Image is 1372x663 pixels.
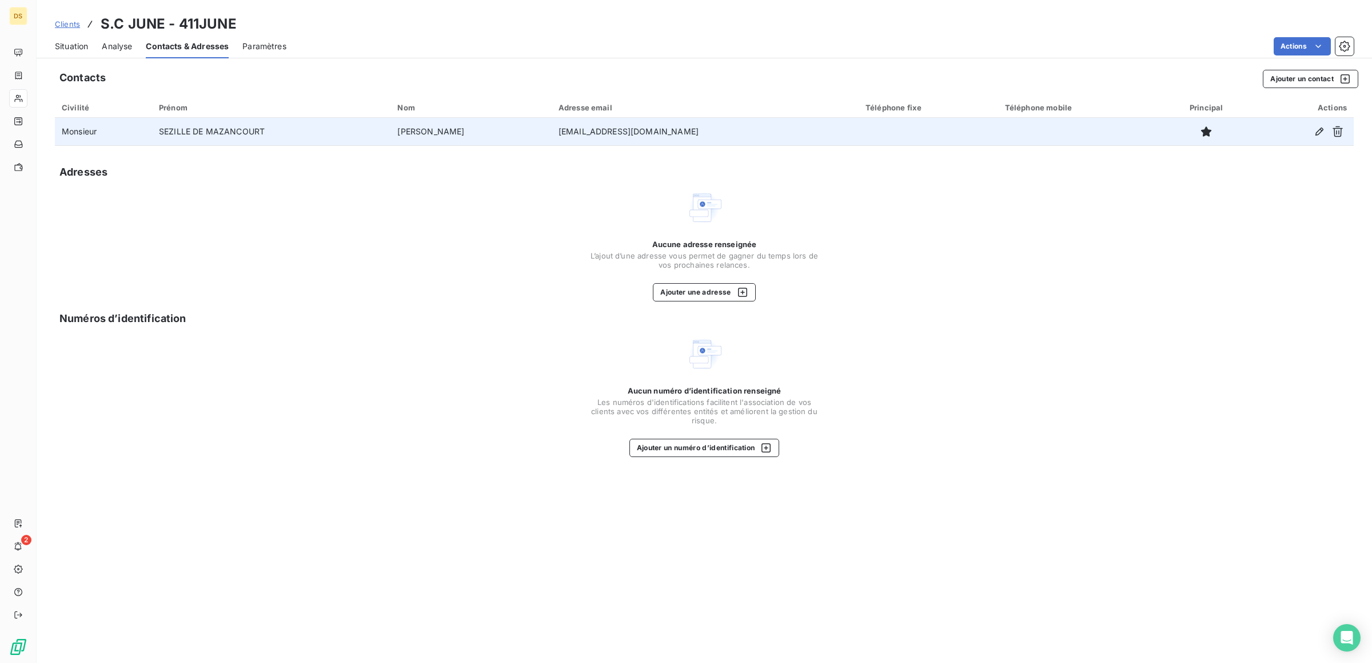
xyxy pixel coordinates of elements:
img: Empty state [686,189,723,226]
td: SEZILLE DE MAZANCOURT [152,118,390,145]
span: Clients [55,19,80,29]
a: Clients [55,18,80,30]
div: Principal [1166,103,1246,112]
span: L’ajout d’une adresse vous permet de gagner du temps lors de vos prochaines relances. [590,251,819,269]
button: Ajouter une adresse [653,283,755,301]
div: Prénom [159,103,384,112]
span: Aucun numéro d’identification renseigné [628,386,781,395]
span: Situation [55,41,88,52]
h5: Numéros d’identification [59,311,186,327]
div: Adresse email [559,103,852,112]
button: Ajouter un contact [1263,70,1358,88]
div: Actions [1260,103,1347,112]
span: Contacts & Adresses [146,41,229,52]
button: Actions [1274,37,1331,55]
div: Open Intercom Messenger [1333,624,1361,652]
img: Empty state [686,336,723,372]
h3: S.C JUNE - 411JUNE [101,14,237,34]
span: Analyse [102,41,132,52]
button: Ajouter un numéro d’identification [629,439,780,457]
h5: Adresses [59,164,107,180]
span: Paramètres [242,41,286,52]
div: Téléphone fixe [866,103,991,112]
td: [EMAIL_ADDRESS][DOMAIN_NAME] [552,118,859,145]
span: Aucune adresse renseignée [652,240,757,249]
span: Les numéros d'identifications facilitent l'association de vos clients avec vos différentes entité... [590,398,819,425]
td: Monsieur [55,118,152,145]
div: Civilité [62,103,145,112]
h5: Contacts [59,70,106,86]
div: Nom [397,103,544,112]
span: 2 [21,535,31,545]
div: DS [9,7,27,25]
div: Téléphone mobile [1005,103,1152,112]
td: [PERSON_NAME] [390,118,551,145]
img: Logo LeanPay [9,638,27,656]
